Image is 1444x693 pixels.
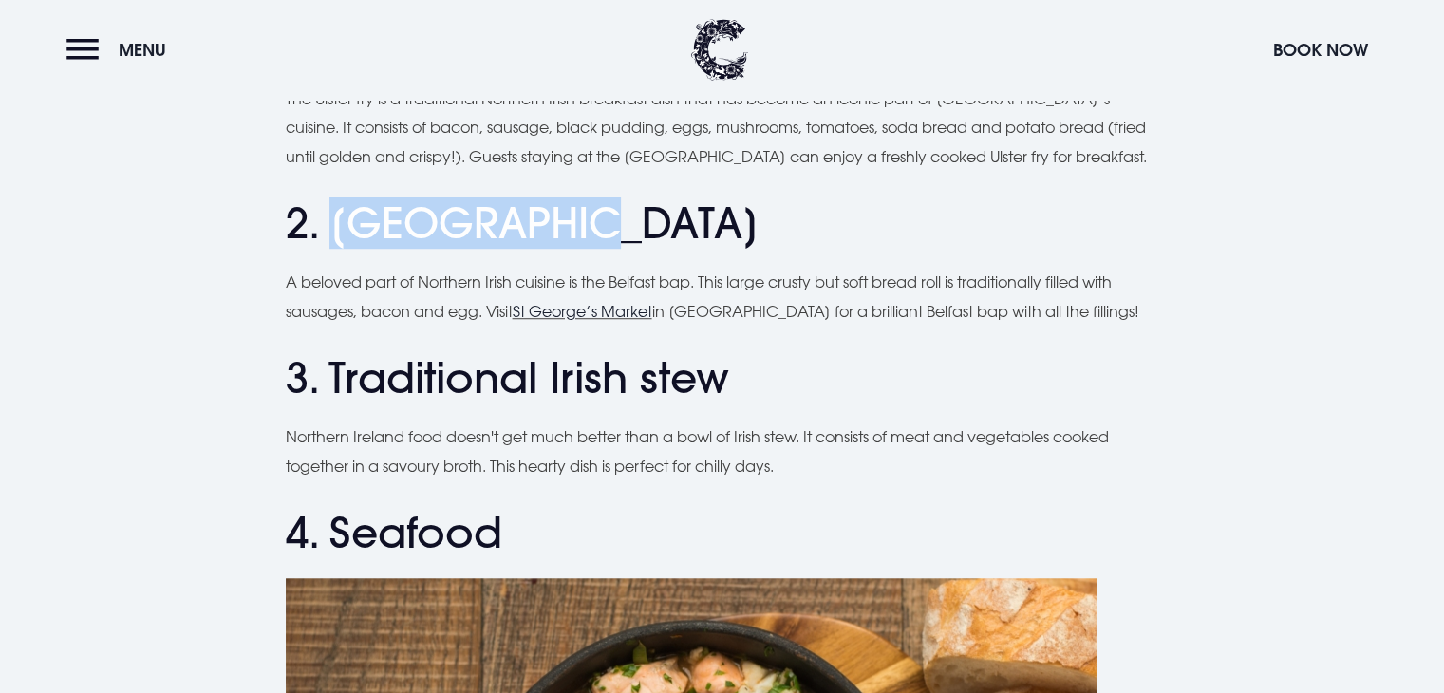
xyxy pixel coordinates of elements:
a: St George’s Market [513,302,652,321]
p: A beloved part of Northern Irish cuisine is the Belfast bap. This large crusty but soft bread rol... [286,268,1159,326]
span: Menu [119,39,166,61]
button: Book Now [1264,29,1378,70]
h2: 2. [GEOGRAPHIC_DATA] [286,198,1159,249]
p: Northern Ireland food doesn't get much better than a bowl of Irish stew. It consists of meat and ... [286,422,1159,480]
h2: 4. Seafood [286,508,1159,558]
button: Menu [66,29,176,70]
h2: 3. Traditional Irish stew [286,353,1159,403]
img: Clandeboye Lodge [691,19,748,81]
p: The Ulster fry is a traditional Northern Irish breakfast dish that has become an iconic part of [... [286,84,1159,171]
